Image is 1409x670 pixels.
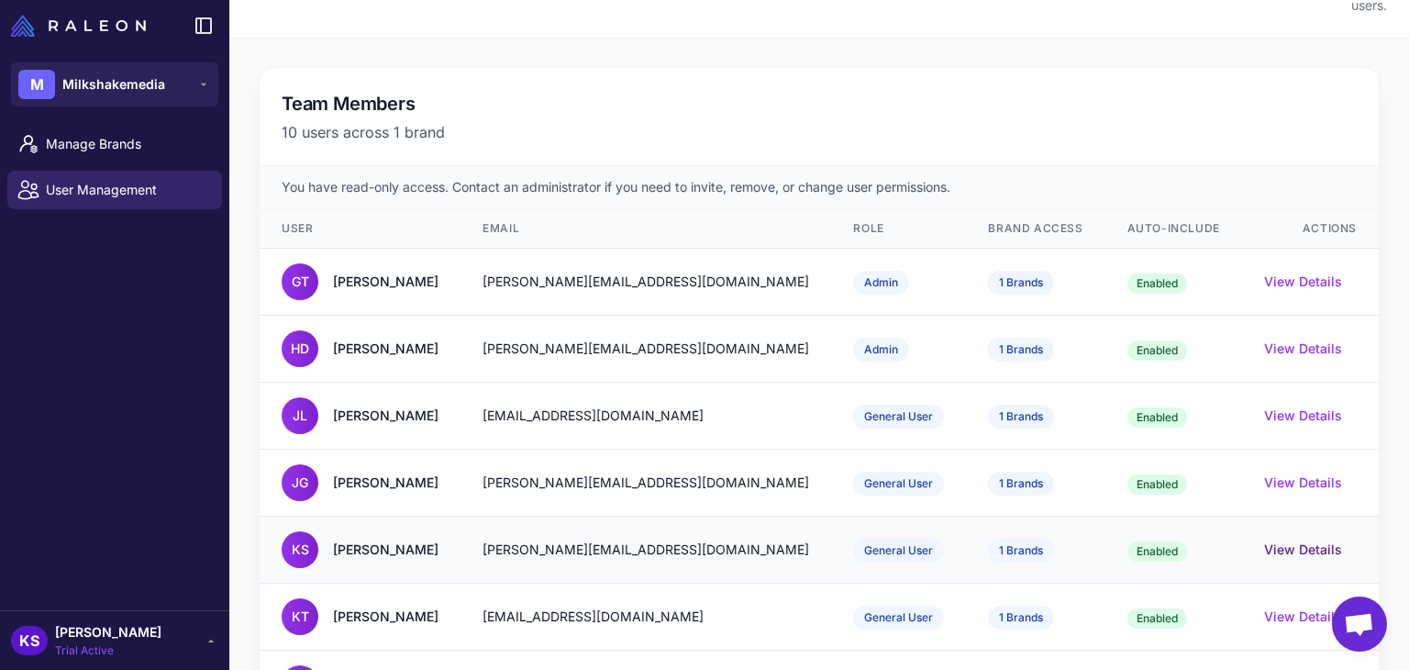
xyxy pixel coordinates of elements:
[46,134,207,154] span: Manage Brands
[1127,475,1187,495] span: Enabled
[333,406,438,426] div: [PERSON_NAME]
[831,209,966,249] th: Role
[282,263,318,300] div: GT
[282,464,318,501] div: JG
[853,405,944,429] span: General User
[483,272,809,292] div: [PERSON_NAME][EMAIL_ADDRESS][DOMAIN_NAME]
[1264,339,1342,359] button: View Details
[11,15,146,37] img: Raleon Logo
[62,74,165,95] span: Milkshakemedia
[1264,607,1342,627] button: View Details
[282,90,1357,117] h2: Team Members
[988,472,1054,496] span: 1 Brands
[11,626,48,655] div: KS
[853,271,909,295] span: Admin
[1127,542,1187,562] span: Enabled
[1264,406,1342,426] button: View Details
[483,473,809,493] div: [PERSON_NAME][EMAIL_ADDRESS][DOMAIN_NAME]
[333,473,438,493] div: [PERSON_NAME]
[1105,209,1242,249] th: Auto-Include
[260,166,1379,209] div: You have read-only access. Contact an administrator if you need to invite, remove, or change user...
[853,606,944,630] span: General User
[333,272,438,292] div: [PERSON_NAME]
[282,531,318,568] div: KS
[11,62,218,106] button: MMilkshakemedia
[1127,408,1187,428] span: Enabled
[282,397,318,434] div: JL
[966,209,1104,249] th: Brand Access
[1264,272,1342,292] button: View Details
[282,330,318,367] div: HD
[1242,209,1379,249] th: Actions
[1332,597,1387,652] div: Open chat
[483,607,809,627] div: [EMAIL_ADDRESS][DOMAIN_NAME]
[55,622,161,642] span: [PERSON_NAME]
[18,70,55,99] div: M
[1127,274,1187,294] span: Enabled
[7,171,222,209] a: User Management
[333,339,438,359] div: [PERSON_NAME]
[282,121,1357,143] p: 10 users across 1 brand
[483,339,809,359] div: [PERSON_NAME][EMAIL_ADDRESS][DOMAIN_NAME]
[333,540,438,560] div: [PERSON_NAME]
[460,209,831,249] th: Email
[483,540,809,560] div: [PERSON_NAME][EMAIL_ADDRESS][DOMAIN_NAME]
[333,607,438,627] div: [PERSON_NAME]
[483,406,809,426] div: [EMAIL_ADDRESS][DOMAIN_NAME]
[988,539,1054,563] span: 1 Brands
[260,209,460,249] th: User
[11,15,153,37] a: Raleon Logo
[7,125,222,163] a: Manage Brands
[1264,473,1342,493] button: View Details
[55,642,161,659] span: Trial Active
[988,338,1054,362] span: 1 Brands
[282,598,318,635] div: KT
[46,180,207,200] span: User Management
[988,606,1054,630] span: 1 Brands
[988,271,1054,295] span: 1 Brands
[1127,609,1187,629] span: Enabled
[1127,341,1187,361] span: Enabled
[988,405,1054,429] span: 1 Brands
[853,472,944,496] span: General User
[853,539,944,563] span: General User
[853,338,909,362] span: Admin
[1264,540,1342,560] button: View Details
